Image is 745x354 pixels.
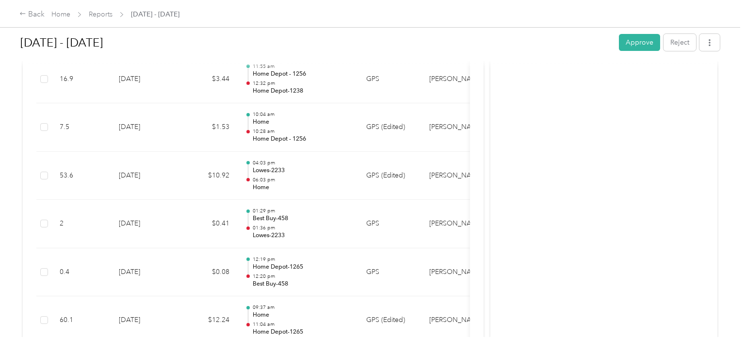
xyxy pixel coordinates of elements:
[253,87,351,96] p: Home Depot-1238
[111,152,179,200] td: [DATE]
[421,55,494,104] td: Acosta Whirlpool
[358,103,421,152] td: GPS (Edited)
[20,31,612,54] h1: Sep 1 - 30, 2025
[52,200,111,248] td: 2
[111,55,179,104] td: [DATE]
[253,166,351,175] p: Lowes-2233
[253,263,351,272] p: Home Depot-1265
[358,200,421,248] td: GPS
[253,70,351,79] p: Home Depot - 1256
[253,321,351,328] p: 11:04 am
[358,296,421,345] td: GPS (Edited)
[253,135,351,144] p: Home Depot - 1256
[253,214,351,223] p: Best Buy-458
[253,256,351,263] p: 12:19 pm
[358,55,421,104] td: GPS
[253,160,351,166] p: 04:03 pm
[619,34,660,51] button: Approve
[421,248,494,297] td: Acosta Whirlpool
[111,248,179,297] td: [DATE]
[664,34,696,51] button: Reject
[179,103,237,152] td: $1.53
[179,200,237,248] td: $0.41
[358,152,421,200] td: GPS (Edited)
[253,304,351,311] p: 09:37 am
[253,118,351,127] p: Home
[111,200,179,248] td: [DATE]
[253,128,351,135] p: 10:28 am
[52,103,111,152] td: 7.5
[253,328,351,337] p: Home Depot-1265
[52,248,111,297] td: 0.4
[179,152,237,200] td: $10.92
[51,10,70,18] a: Home
[89,10,113,18] a: Reports
[179,55,237,104] td: $3.44
[253,225,351,231] p: 01:36 pm
[52,152,111,200] td: 53.6
[358,248,421,297] td: GPS
[253,231,351,240] p: Lowes-2233
[253,280,351,289] p: Best Buy-458
[52,55,111,104] td: 16.9
[421,152,494,200] td: Acosta Whirlpool
[179,248,237,297] td: $0.08
[691,300,745,354] iframe: Everlance-gr Chat Button Frame
[421,200,494,248] td: Acosta Whirlpool
[111,296,179,345] td: [DATE]
[179,296,237,345] td: $12.24
[421,103,494,152] td: Acosta Whirlpool
[253,80,351,87] p: 12:32 pm
[19,9,45,20] div: Back
[111,103,179,152] td: [DATE]
[421,296,494,345] td: Acosta Whirlpool
[253,111,351,118] p: 10:04 am
[253,311,351,320] p: Home
[253,273,351,280] p: 12:20 pm
[253,208,351,214] p: 01:29 pm
[253,177,351,183] p: 06:03 pm
[131,9,179,19] span: [DATE] - [DATE]
[253,183,351,192] p: Home
[52,296,111,345] td: 60.1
